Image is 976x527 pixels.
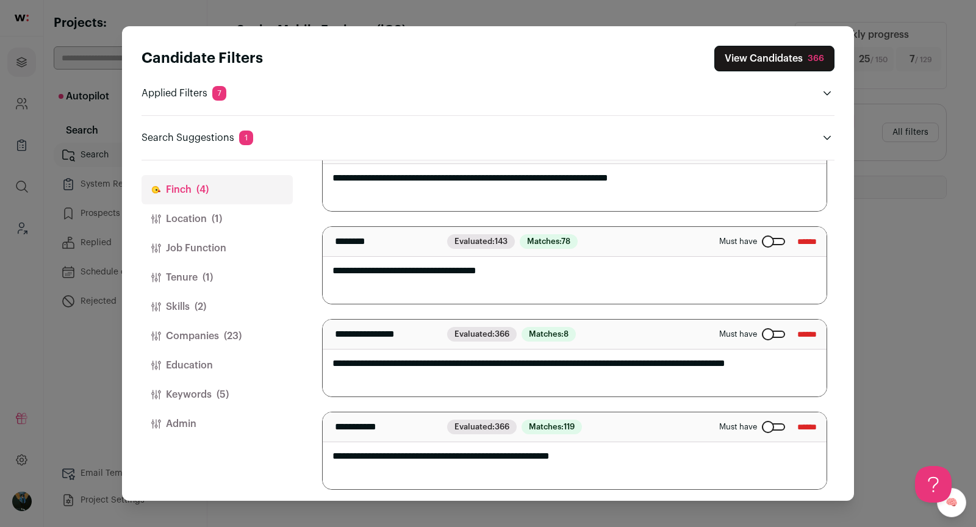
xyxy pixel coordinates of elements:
[142,380,293,409] button: Keywords(5)
[564,423,575,431] span: 119
[561,237,570,245] span: 78
[447,420,517,434] span: Evaluated:
[719,237,757,246] span: Must have
[522,327,576,342] span: Matches:
[142,204,293,234] button: Location(1)
[142,51,263,66] strong: Candidate Filters
[142,234,293,263] button: Job Function
[196,182,209,197] span: (4)
[719,422,757,432] span: Must have
[520,234,578,249] span: Matches:
[142,86,226,101] p: Applied Filters
[224,329,242,343] span: (23)
[447,234,515,249] span: Evaluated:
[714,46,834,71] button: Close search preferences
[495,423,509,431] span: 366
[217,387,229,402] span: (5)
[495,237,508,245] span: 143
[142,131,253,145] p: Search Suggestions
[808,52,824,65] div: 366
[212,212,222,226] span: (1)
[564,330,569,338] span: 8
[820,86,834,101] button: Open applied filters
[142,263,293,292] button: Tenure(1)
[522,420,582,434] span: Matches:
[937,488,966,517] a: 🧠
[495,330,509,338] span: 366
[239,131,253,145] span: 1
[719,329,757,339] span: Must have
[142,175,293,204] button: Finch(4)
[142,409,293,439] button: Admin
[142,351,293,380] button: Education
[142,321,293,351] button: Companies(23)
[203,270,213,285] span: (1)
[195,299,206,314] span: (2)
[212,86,226,101] span: 7
[142,292,293,321] button: Skills(2)
[447,327,517,342] span: Evaluated:
[915,466,952,503] iframe: Help Scout Beacon - Open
